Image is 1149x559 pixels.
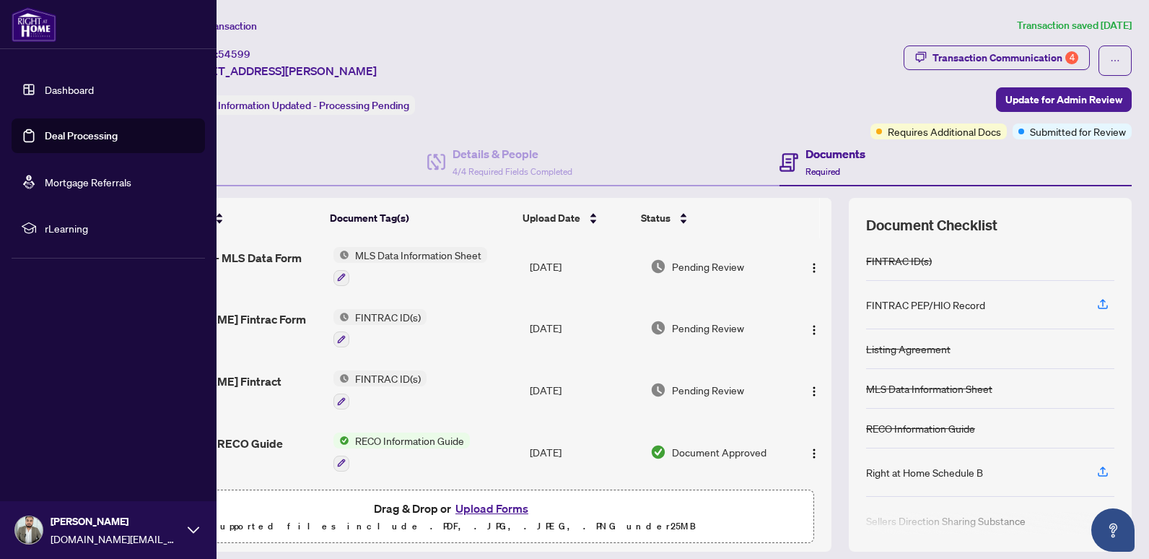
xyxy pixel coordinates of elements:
button: Logo [803,441,826,464]
span: 25 Stoneglen- MLS Data Form 1.pdf [144,249,322,284]
span: ellipsis [1110,56,1120,66]
span: [PERSON_NAME] [51,513,180,529]
th: Status [635,198,779,238]
div: Listing Agreement [866,341,951,357]
button: Status IconMLS Data Information Sheet [333,247,487,286]
div: MLS Data Information Sheet [866,381,992,396]
th: Upload Date [517,198,635,238]
h4: Documents [805,145,865,162]
a: Mortgage Referrals [45,175,131,188]
span: Submitted for Review [1030,123,1126,139]
img: Status Icon [333,247,349,263]
img: Status Icon [333,309,349,325]
a: Deal Processing [45,129,118,142]
span: [DOMAIN_NAME][EMAIL_ADDRESS][DOMAIN_NAME] [51,531,180,547]
div: Status: [179,95,415,115]
span: Update for Admin Review [1005,88,1122,111]
a: Dashboard [45,83,94,96]
button: Update for Admin Review [996,87,1132,112]
span: FINTRAC ID(s) [349,370,427,386]
span: Information Updated - Processing Pending [218,99,409,112]
td: [DATE] [524,298,645,360]
img: Status Icon [333,433,349,448]
img: Document Status [650,444,666,460]
button: Status IconRECO Information Guide [333,433,470,472]
img: Document Status [650,320,666,336]
span: Pending Review [672,382,744,398]
span: Status [641,210,670,226]
span: 4/4 Required Fields Completed [453,166,572,177]
img: Document Status [650,259,666,274]
th: (5) File Name [138,198,324,238]
button: Logo [803,316,826,339]
button: Transaction Communication4 [904,45,1090,70]
img: Logo [808,386,820,397]
img: Document Status [650,382,666,398]
img: Logo [808,262,820,274]
td: [DATE] [524,359,645,421]
span: Upload Date [523,210,580,226]
div: FINTRAC PEP/HIO Record [866,297,985,313]
img: Status Icon [333,370,349,386]
th: Document Tag(s) [324,198,517,238]
span: rLearning [45,220,195,236]
span: Document Checklist [866,215,997,235]
td: [DATE] [524,421,645,483]
button: Open asap [1091,508,1135,552]
td: [DATE] [524,235,645,298]
img: Profile Icon [15,516,43,544]
button: Upload Forms [451,499,533,518]
span: [STREET_ADDRESS][PERSON_NAME] [179,62,377,79]
span: [PERSON_NAME] Fintract Form.pdf [144,373,322,407]
article: Transaction saved [DATE] [1017,17,1132,34]
h4: Details & People [453,145,572,162]
p: Supported files include .PDF, .JPG, .JPEG, .PNG under 25 MB [102,518,805,535]
span: Requires Additional Docs [888,123,1001,139]
span: Pending Review [672,320,744,336]
span: Drag & Drop orUpload FormsSupported files include .PDF, .JPG, .JPEG, .PNG under25MB [93,490,813,544]
button: Logo [803,378,826,402]
span: 25 Stoneglen RECO Guide NEW.pdf [144,435,322,469]
img: Logo [808,324,820,336]
span: RECO Information Guide [349,433,470,448]
button: Status IconFINTRAC ID(s) [333,370,427,409]
img: logo [12,7,56,42]
div: FINTRAC ID(s) [866,253,932,269]
span: MLS Data Information Sheet [349,247,487,263]
div: 4 [1065,51,1078,64]
div: RECO Information Guide [866,420,975,436]
span: View Transaction [180,19,257,32]
span: Drag & Drop or [374,499,533,518]
span: Required [805,166,840,177]
span: 54599 [218,48,250,61]
img: Logo [808,448,820,459]
button: Status IconFINTRAC ID(s) [333,309,427,348]
div: Transaction Communication [932,46,1078,69]
div: Right at Home Schedule B [866,464,983,480]
span: FINTRAC ID(s) [349,309,427,325]
span: [PERSON_NAME] Fintrac Form 1.pdf [144,311,322,345]
span: Pending Review [672,259,744,274]
button: Logo [803,255,826,278]
span: Document Approved [672,444,766,460]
